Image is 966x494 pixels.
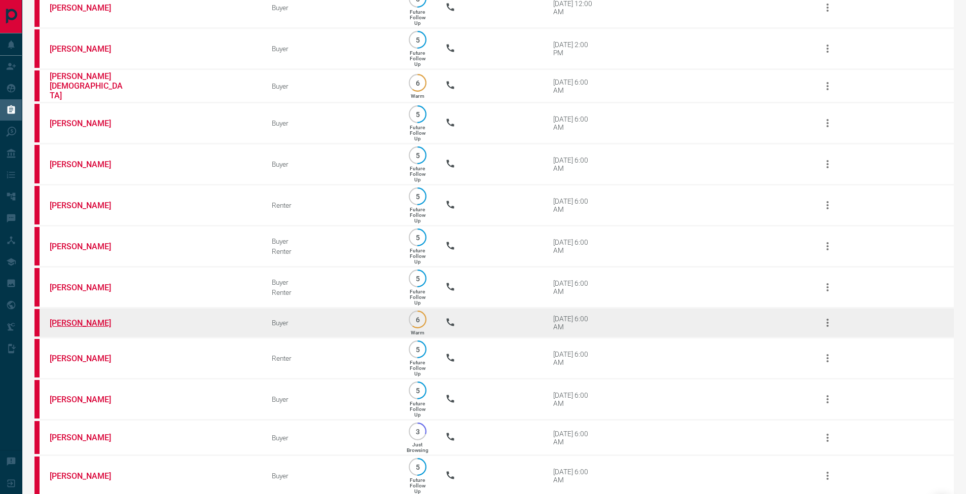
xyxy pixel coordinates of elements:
div: Renter [272,247,390,255]
div: property.ca [34,104,40,142]
div: Buyer [272,395,390,403]
div: property.ca [34,421,40,454]
div: property.ca [34,309,40,336]
div: property.ca [34,186,40,224]
p: 5 [414,234,421,241]
div: Buyer [272,472,390,480]
div: [DATE] 6:00 AM [553,156,596,172]
p: Just Browsing [407,442,428,453]
p: Future Follow Up [410,125,425,141]
p: Future Follow Up [410,248,425,264]
p: Future Follow Up [410,289,425,306]
a: [PERSON_NAME] [50,433,126,442]
a: [PERSON_NAME] [50,242,126,251]
div: [DATE] 6:00 AM [553,350,596,366]
p: 6 [414,316,421,323]
div: [DATE] 6:00 AM [553,279,596,295]
div: property.ca [34,145,40,183]
div: property.ca [34,268,40,307]
div: property.ca [34,380,40,419]
div: Buyer [272,82,390,90]
div: property.ca [34,227,40,265]
a: [PERSON_NAME] [50,160,126,169]
div: Buyer [272,319,390,327]
div: [DATE] 6:00 AM [553,430,596,446]
p: Future Follow Up [410,477,425,494]
a: [PERSON_NAME] [50,283,126,292]
a: [PERSON_NAME] [50,318,126,328]
div: [DATE] 6:00 AM [553,78,596,94]
div: Renter [272,201,390,209]
div: property.ca [34,339,40,377]
p: 5 [414,110,421,118]
p: Warm [411,330,424,335]
a: [PERSON_NAME] [50,201,126,210]
p: 5 [414,346,421,353]
p: 3 [414,428,421,435]
p: 5 [414,275,421,282]
div: [DATE] 6:00 AM [553,315,596,331]
div: Renter [272,288,390,296]
div: [DATE] 6:00 AM [553,115,596,131]
a: [PERSON_NAME] [50,395,126,404]
a: [PERSON_NAME] [50,354,126,363]
a: [PERSON_NAME] [50,119,126,128]
p: 5 [414,151,421,159]
div: [DATE] 2:00 PM [553,41,596,57]
div: Buyer [272,278,390,286]
a: [PERSON_NAME][DEMOGRAPHIC_DATA] [50,71,126,100]
div: Buyer [272,119,390,127]
p: 5 [414,463,421,471]
div: property.ca [34,70,40,101]
a: [PERSON_NAME] [50,471,126,481]
p: 5 [414,387,421,394]
div: [DATE] 6:00 AM [553,391,596,407]
p: Future Follow Up [410,401,425,417]
div: [DATE] 6:00 AM [553,238,596,254]
div: Renter [272,354,390,362]
a: [PERSON_NAME] [50,44,126,54]
div: Buyer [272,45,390,53]
p: 5 [414,193,421,200]
div: Buyer [272,160,390,168]
div: [DATE] 6:00 AM [553,197,596,213]
div: property.ca [34,29,40,68]
div: Buyer [272,237,390,245]
p: Future Follow Up [410,50,425,67]
div: [DATE] 6:00 AM [553,468,596,484]
div: Buyer [272,434,390,442]
p: 6 [414,79,421,87]
p: Warm [411,93,424,99]
p: Future Follow Up [410,360,425,376]
p: Future Follow Up [410,207,425,223]
div: Buyer [272,4,390,12]
p: Future Follow Up [410,9,425,26]
a: [PERSON_NAME] [50,3,126,13]
p: 5 [414,36,421,44]
p: Future Follow Up [410,166,425,182]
